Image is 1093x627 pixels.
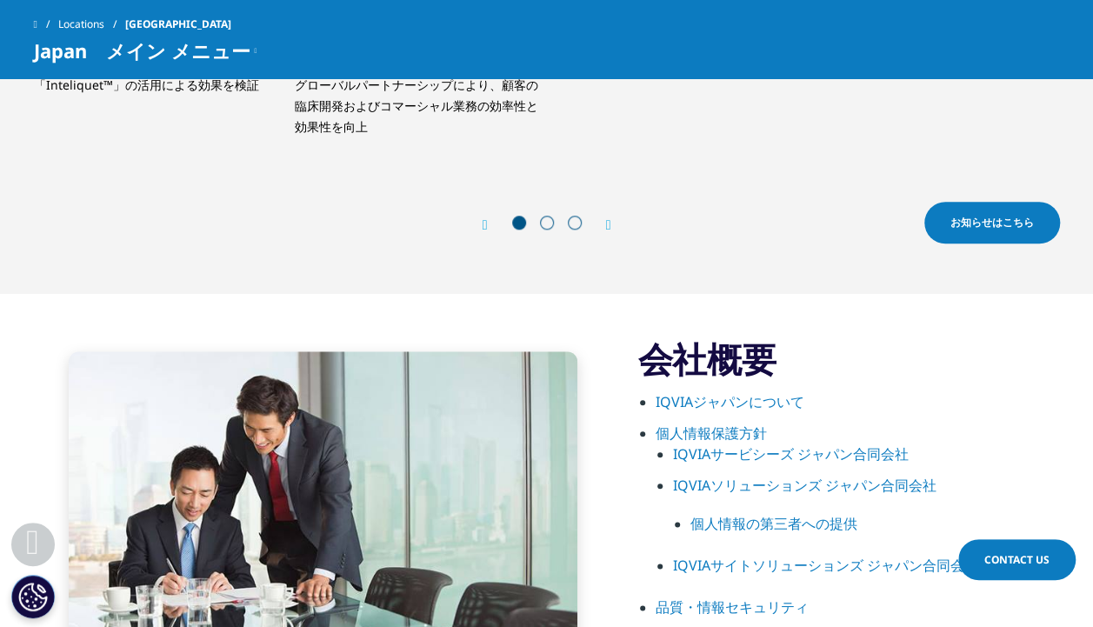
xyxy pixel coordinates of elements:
h3: 会社概要 [638,337,1060,381]
a: IQVIAサイトソリューションズ ジャパン合同会社 [673,556,978,575]
span: お知らせはこちら [950,215,1034,230]
a: お知らせはこちら [924,202,1060,243]
span: Contact Us [984,552,1050,567]
a: 品質・情報セキュリティ [656,597,809,617]
a: IQVIAサービシーズ ジャパン合同会社 [673,444,909,464]
div: Next slide [589,217,611,233]
a: 個人情報の第三者への提供 [690,514,857,533]
div: Previous slide [483,217,505,233]
a: Contact Us [958,539,1076,580]
a: IQVIAソリューションズ ジャパン合同会社 [673,476,936,495]
button: Cookie 設定 [11,575,55,618]
span: Japan メイン メニュー [34,40,250,61]
p: グローバルパートナーシップにより、顧客の臨床開発およびコマーシャル業務の効率性と効果性を向上 [295,62,538,137]
span: [GEOGRAPHIC_DATA] [125,9,231,40]
a: IQVIAジャパンについて [656,392,804,411]
a: 個人情報保護方針 [656,424,767,443]
a: Locations [58,9,125,40]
